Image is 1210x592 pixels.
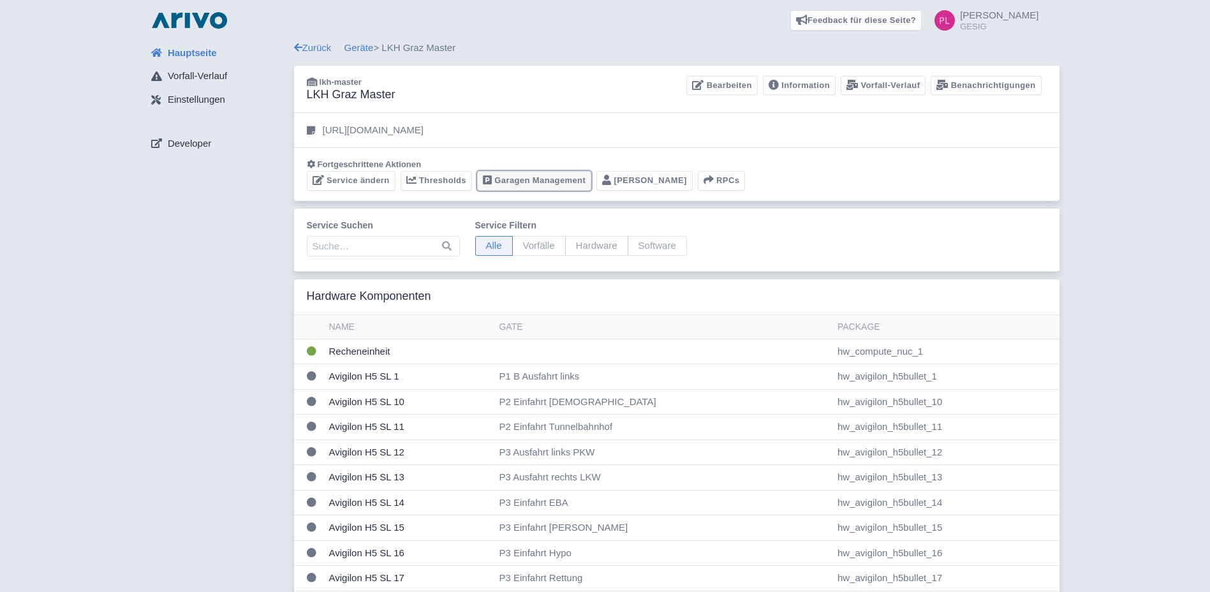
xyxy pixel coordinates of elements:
[320,77,362,87] span: lkh-master
[307,290,431,304] h3: Hardware Komponenten
[698,171,746,191] button: RPCs
[141,64,294,89] a: Vorfall-Verlauf
[494,440,832,465] td: P3 Ausfahrt links PKW
[141,88,294,112] a: Einstellungen
[141,131,294,156] a: Developer
[832,465,1059,491] td: hw_avigilon_h5bullet_13
[307,236,460,256] input: Suche…
[832,490,1059,515] td: hw_avigilon_h5bullet_14
[307,219,460,232] label: Service suchen
[324,440,494,465] td: Avigilon H5 SL 12
[832,440,1059,465] td: hw_avigilon_h5bullet_12
[168,69,227,84] span: Vorfall-Verlauf
[324,339,494,364] td: Recheneinheit
[324,566,494,591] td: Avigilon H5 SL 17
[494,490,832,515] td: P3 Einfahrt EBA
[494,364,832,390] td: P1 B Ausfahrt links
[832,566,1059,591] td: hw_avigilon_h5bullet_17
[475,236,513,256] span: Alle
[324,465,494,491] td: Avigilon H5 SL 13
[294,42,332,53] a: Zurück
[931,76,1041,96] a: Benachrichtigungen
[401,171,472,191] a: Thresholds
[324,364,494,390] td: Avigilon H5 SL 1
[324,415,494,440] td: Avigilon H5 SL 11
[307,171,395,191] a: Service ändern
[628,236,687,256] span: Software
[565,236,628,256] span: Hardware
[323,123,424,138] p: [URL][DOMAIN_NAME]
[324,515,494,541] td: Avigilon H5 SL 15
[832,515,1059,541] td: hw_avigilon_h5bullet_15
[832,339,1059,364] td: hw_compute_nuc_1
[832,364,1059,390] td: hw_avigilon_h5bullet_1
[168,93,225,107] span: Einstellungen
[168,46,217,61] span: Hauptseite
[832,540,1059,566] td: hw_avigilon_h5bullet_16
[494,415,832,440] td: P2 Einfahrt Tunnelbahnhof
[494,515,832,541] td: P3 Einfahrt [PERSON_NAME]
[494,315,832,339] th: Gate
[832,389,1059,415] td: hw_avigilon_h5bullet_10
[927,10,1038,31] a: [PERSON_NAME] GESIG
[494,540,832,566] td: P3 Einfahrt Hypo
[477,171,591,191] a: Garagen Management
[960,10,1038,20] span: [PERSON_NAME]
[324,540,494,566] td: Avigilon H5 SL 16
[960,22,1038,31] small: GESIG
[596,171,693,191] a: [PERSON_NAME]
[141,41,294,65] a: Hauptseite
[494,465,832,491] td: P3 Ausfahrt rechts LKW
[168,137,211,151] span: Developer
[307,88,395,102] h3: LKH Graz Master
[763,76,836,96] a: Information
[832,315,1059,339] th: Package
[686,76,757,96] a: Bearbeiten
[494,566,832,591] td: P3 Einfahrt Rettung
[324,315,494,339] th: Name
[832,415,1059,440] td: hw_avigilon_h5bullet_11
[318,159,422,169] span: Fortgeschrittene Aktionen
[344,42,374,53] a: Geräte
[494,389,832,415] td: P2 Einfahrt [DEMOGRAPHIC_DATA]
[324,490,494,515] td: Avigilon H5 SL 14
[475,219,687,232] label: Service filtern
[790,10,922,31] a: Feedback für diese Seite?
[294,41,1059,56] div: > LKH Graz Master
[512,236,566,256] span: Vorfälle
[324,389,494,415] td: Avigilon H5 SL 10
[841,76,926,96] a: Vorfall-Verlauf
[149,10,230,31] img: logo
